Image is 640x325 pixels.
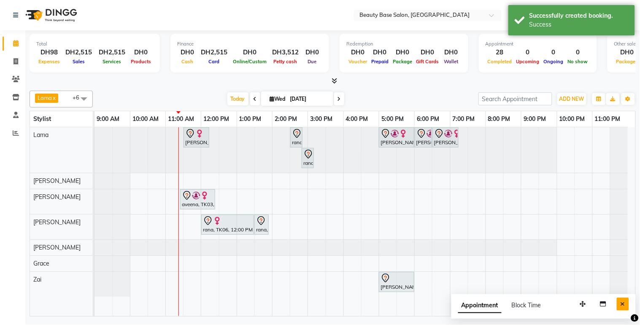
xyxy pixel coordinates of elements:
span: Sales [70,59,87,64]
span: [PERSON_NAME] [33,218,81,226]
span: Online/Custom [231,59,269,64]
span: Wed [268,96,288,102]
span: +6 [73,94,86,101]
div: DH0 [231,48,269,57]
button: Close [617,298,629,311]
a: 10:00 PM [557,113,587,125]
div: [PERSON_NAME], TK04, 05:00 PM-06:00 PM, Classic massage [380,273,413,291]
div: Finance [177,40,322,48]
span: Today [227,92,248,105]
span: Lama [33,131,49,139]
span: Petty cash [272,59,300,64]
div: rana, TK06, 01:30 PM-01:55 PM, gelish color [255,216,268,234]
a: 12:00 PM [201,113,231,125]
a: 9:00 PM [521,113,548,125]
a: 7:00 PM [451,113,477,125]
div: DH2,515 [95,48,129,57]
div: DH0 [302,48,322,57]
span: Ongoing [542,59,566,64]
div: [PERSON_NAME], TK05, 05:00 PM-06:00 PM, application of root [380,129,413,146]
span: Prepaid [369,59,391,64]
div: 0 [566,48,590,57]
span: Expenses [36,59,62,64]
div: Total [36,40,153,48]
span: Due [306,59,319,64]
div: DH0 [441,48,462,57]
input: Search Appointment [478,92,552,105]
span: Gift Cards [414,59,441,64]
span: Lama [38,94,52,101]
div: 0 [542,48,566,57]
div: rand, TK02, 02:50 PM-03:05 PM, [GEOGRAPHIC_DATA] [302,149,313,167]
span: Zai [33,276,41,283]
span: Products [129,59,153,64]
a: 10:00 AM [130,113,161,125]
div: aveena, TK03, 11:25 AM-12:25 PM, Spa Manicure [181,191,214,208]
a: 2:00 PM [273,113,299,125]
span: Package [391,59,414,64]
div: Appointment [486,40,590,48]
div: 0 [514,48,542,57]
span: Voucher [346,59,369,64]
div: 28 [486,48,514,57]
div: Success [529,20,629,29]
span: [PERSON_NAME] [33,244,81,251]
a: 8:00 PM [486,113,513,125]
div: DH0 [129,48,153,57]
div: [PERSON_NAME], TK05, 06:30 PM-07:15 PM, Blowdry classic [433,129,458,146]
span: ADD NEW [559,96,584,102]
div: DH0 [391,48,414,57]
div: DH2,515 [62,48,95,57]
a: 9:00 AM [95,113,122,125]
span: Card [207,59,222,64]
span: Block Time [512,301,541,309]
div: DH0 [346,48,369,57]
input: 2025-09-03 [288,93,330,105]
span: Stylist [33,115,51,123]
div: rand, TK02, 02:30 PM-02:50 PM, eyebrow [291,129,302,146]
span: Wallet [442,59,461,64]
div: DH0 [369,48,391,57]
span: Grace [33,260,49,267]
a: 1:00 PM [237,113,264,125]
a: 5:00 PM [379,113,406,125]
a: 4:00 PM [344,113,370,125]
div: DH0 [177,48,197,57]
div: DH0 [414,48,441,57]
span: Completed [486,59,514,64]
button: ADD NEW [557,93,586,105]
div: Successfully created booking. [529,11,629,20]
span: Upcoming [514,59,542,64]
div: DH2,515 [197,48,231,57]
div: [PERSON_NAME], TK01, 11:30 AM-12:15 PM, rinse colour [184,129,208,146]
div: Redemption [346,40,462,48]
div: DH3,512 [269,48,302,57]
a: 3:00 PM [308,113,335,125]
span: Services [101,59,124,64]
span: Cash [179,59,195,64]
span: [PERSON_NAME] [33,193,81,201]
div: DH98 [36,48,62,57]
div: [PERSON_NAME], TK05, 06:00 PM-06:30 PM, Hair Trim [416,129,431,146]
a: 6:00 PM [415,113,441,125]
span: No show [566,59,590,64]
img: logo [22,3,79,27]
div: rana, TK06, 12:00 PM-01:30 PM, Gel Refill [202,216,253,234]
span: Appointment [458,298,502,313]
span: [PERSON_NAME] [33,177,81,185]
a: 11:00 AM [166,113,196,125]
a: x [52,94,56,101]
a: 11:00 PM [593,113,623,125]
